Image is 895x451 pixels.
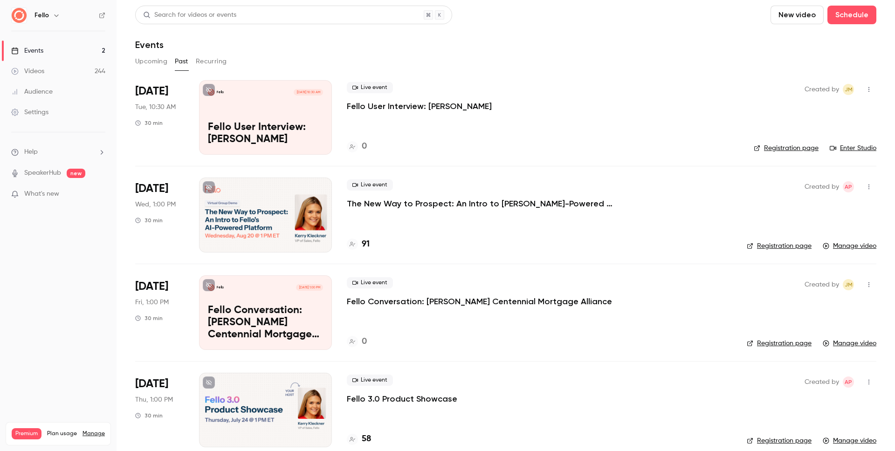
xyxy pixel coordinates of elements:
button: Schedule [827,6,876,24]
span: Help [24,147,38,157]
span: Wed, 1:00 PM [135,200,176,209]
div: Audience [11,87,53,96]
p: Fello [217,285,224,290]
span: [DATE] [135,84,168,99]
div: Sep 2 Tue, 10:30 AM (America/New York) [135,80,184,155]
button: Upcoming [135,54,167,69]
a: Manage video [823,339,876,348]
p: Fello Conversation: [PERSON_NAME] Centennial Mortgage Alliance [208,305,323,341]
p: Fello [217,90,224,95]
span: Tue, 10:30 AM [135,102,176,112]
span: AP [845,181,852,192]
div: Jul 24 Thu, 1:00 PM (America/New York) [135,373,184,447]
a: Manage [83,430,105,437]
span: Live event [347,277,393,288]
span: Jamie Muenchen [843,84,854,95]
span: Live event [347,82,393,93]
span: Aayush Panjikar [843,376,854,388]
h1: Events [135,39,164,50]
div: Jul 25 Fri, 1:00 PM (America/New York) [135,275,184,350]
span: Aayush Panjikar [843,181,854,192]
div: 30 min [135,119,163,127]
a: 91 [347,238,370,251]
a: Fello 3.0 Product Showcase [347,393,457,404]
h4: 58 [362,433,371,445]
a: 0 [347,140,367,153]
iframe: Noticeable Trigger [94,190,105,198]
span: Created by [805,181,839,192]
a: Manage video [823,436,876,445]
div: 30 min [135,217,163,224]
div: Videos [11,67,44,76]
div: Events [11,46,43,55]
span: Live event [347,179,393,191]
span: [DATE] [135,181,168,196]
a: Registration page [747,241,812,251]
span: Created by [805,84,839,95]
div: 30 min [135,314,163,322]
button: New video [771,6,824,24]
a: Registration page [754,143,819,153]
span: Fri, 1:00 PM [135,298,169,307]
span: AP [845,376,852,388]
a: Enter Studio [830,143,876,153]
a: Registration page [747,436,812,445]
h4: 0 [362,335,367,348]
span: new [67,169,85,178]
h6: Fello [34,11,49,20]
span: [DATE] [135,376,168,391]
span: JM [845,279,853,290]
span: Created by [805,376,839,388]
button: Past [175,54,188,69]
a: Manage video [823,241,876,251]
img: Fello [12,8,27,23]
a: SpeakerHub [24,168,61,178]
h4: 91 [362,238,370,251]
a: Fello User Interview: [PERSON_NAME] [347,101,492,112]
div: Settings [11,108,48,117]
span: Jamie Muenchen [843,279,854,290]
a: The New Way to Prospect: An Intro to [PERSON_NAME]-Powered Platform [347,198,626,209]
span: Premium [12,428,41,439]
span: JM [845,84,853,95]
li: help-dropdown-opener [11,147,105,157]
span: Plan usage [47,430,77,437]
button: Recurring [196,54,227,69]
span: [DATE] [135,279,168,294]
div: Search for videos or events [143,10,236,20]
h4: 0 [362,140,367,153]
a: 58 [347,433,371,445]
a: Registration page [747,339,812,348]
span: [DATE] 10:30 AM [294,89,323,96]
a: 0 [347,335,367,348]
p: Fello User Interview: [PERSON_NAME] [208,122,323,146]
div: Aug 20 Wed, 1:00 PM (America/New York) [135,178,184,252]
div: 30 min [135,412,163,419]
span: Created by [805,279,839,290]
a: Fello Conversation: [PERSON_NAME] Centennial Mortgage Alliance [347,296,612,307]
a: Fello User Interview: Buddy BlakeFello[DATE] 10:30 AMFello User Interview: [PERSON_NAME] [199,80,332,155]
span: [DATE] 1:00 PM [296,284,323,291]
a: Fello Conversation: Mack Humphrey Centennial Mortgage AllianceFello[DATE] 1:00 PMFello Conversati... [199,275,332,350]
span: Live event [347,375,393,386]
span: What's new [24,189,59,199]
span: Thu, 1:00 PM [135,395,173,404]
